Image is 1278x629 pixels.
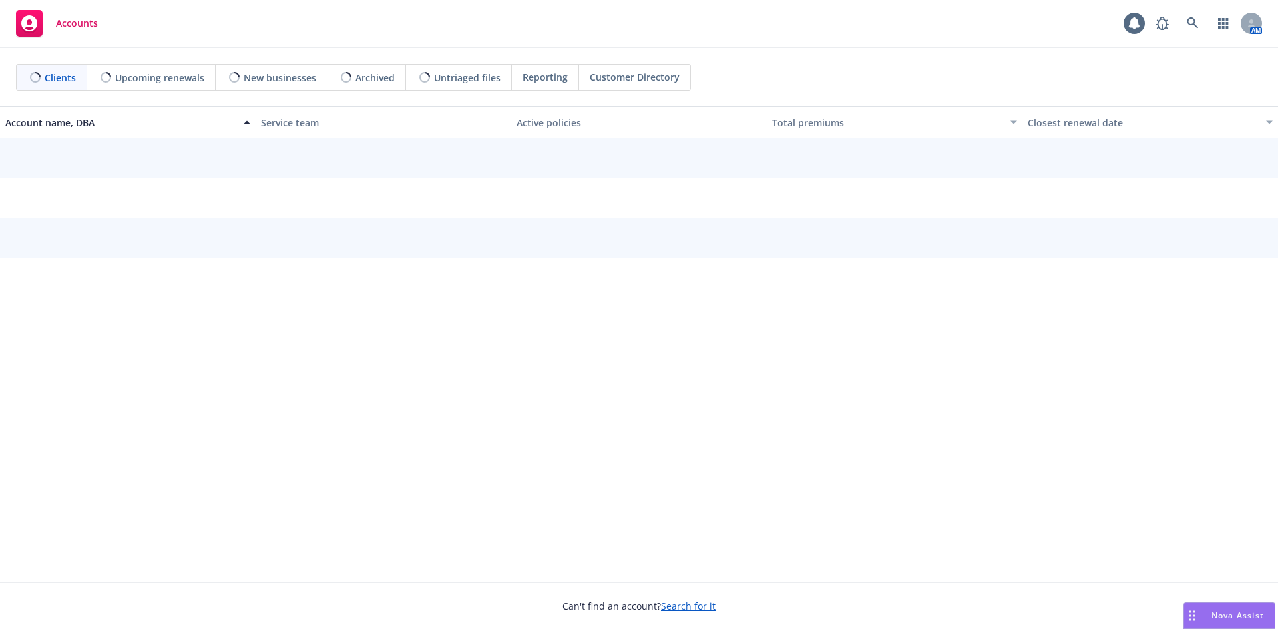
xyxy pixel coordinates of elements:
a: Switch app [1210,10,1237,37]
div: Total premiums [772,116,1002,130]
div: Account name, DBA [5,116,236,130]
span: Can't find an account? [562,599,716,613]
span: Archived [355,71,395,85]
span: New businesses [244,71,316,85]
span: Customer Directory [590,70,680,84]
button: Service team [256,106,511,138]
span: Untriaged files [434,71,501,85]
div: Active policies [517,116,761,130]
span: Upcoming renewals [115,71,204,85]
span: Accounts [56,18,98,29]
a: Accounts [11,5,103,42]
button: Nova Assist [1183,602,1275,629]
span: Clients [45,71,76,85]
a: Search [1179,10,1206,37]
a: Report a Bug [1149,10,1175,37]
a: Search for it [661,600,716,612]
div: Service team [261,116,506,130]
button: Active policies [511,106,767,138]
span: Reporting [523,70,568,84]
span: Nova Assist [1211,610,1264,621]
div: Closest renewal date [1028,116,1258,130]
button: Total premiums [767,106,1022,138]
div: Drag to move [1184,603,1201,628]
button: Closest renewal date [1022,106,1278,138]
